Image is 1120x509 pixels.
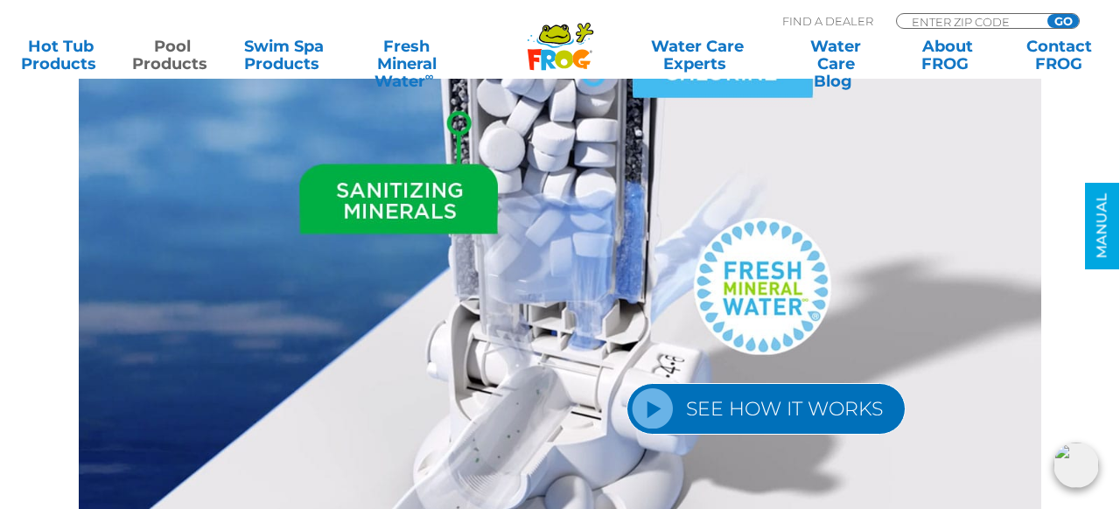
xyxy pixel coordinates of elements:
[1047,14,1079,28] input: GO
[17,38,104,73] a: Hot TubProducts
[1085,183,1119,269] a: MANUAL
[1016,38,1102,73] a: ContactFROG
[782,13,873,29] p: Find A Dealer
[910,14,1028,29] input: Zip Code Form
[425,69,434,83] sup: ∞
[129,38,216,73] a: PoolProducts
[626,38,767,73] a: Water CareExperts
[904,38,990,73] a: AboutFROG
[793,38,879,73] a: Water CareBlog
[1053,443,1099,488] img: openIcon
[626,383,906,435] a: SEE HOW IT WORKS
[241,38,327,73] a: Swim SpaProducts
[353,38,461,73] a: Fresh MineralWater∞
